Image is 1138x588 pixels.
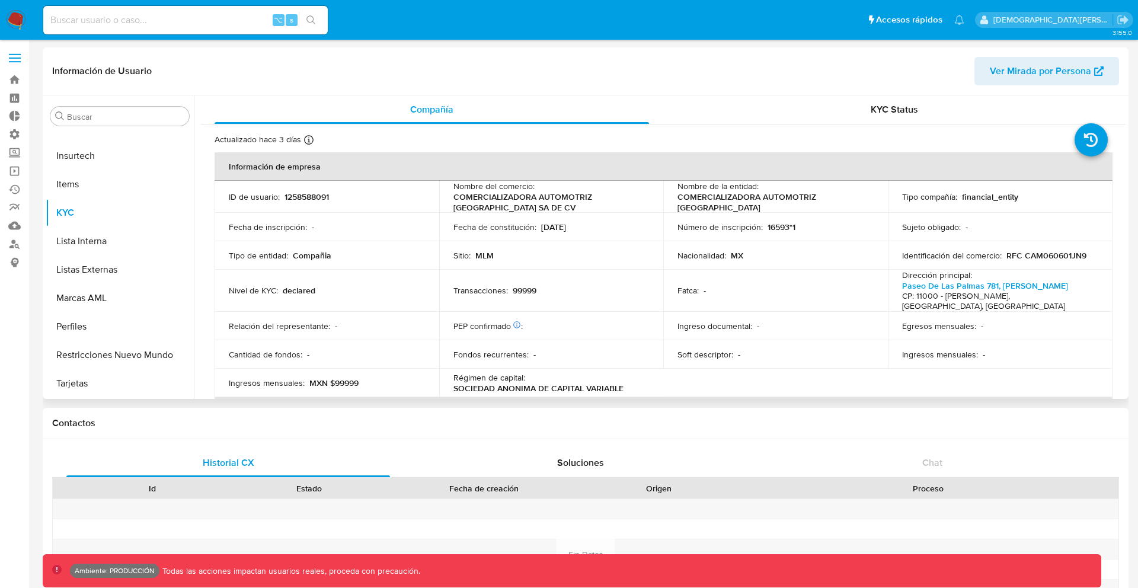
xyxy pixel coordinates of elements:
span: ⌥ [274,14,283,25]
button: Insurtech [46,142,194,170]
input: Buscar [67,111,184,122]
span: Soluciones [557,456,604,469]
th: Datos de contacto [215,397,1113,426]
p: SOCIEDAD ANONIMA DE CAPITAL VARIABLE [453,383,624,394]
p: jesus.vallezarante@mercadolibre.com.co [993,14,1113,25]
p: 1258588091 [284,191,329,202]
p: Número de inscripción : [677,222,763,232]
p: Ingreso documental : [677,321,752,331]
p: Sitio : [453,250,471,261]
span: KYC Status [871,103,918,116]
p: Transacciones : [453,285,508,296]
a: Salir [1117,14,1129,26]
p: - [307,349,309,360]
p: Ambiente: PRODUCCIÓN [75,568,155,573]
p: Todas las acciones impactan usuarios reales, proceda con precaución. [159,565,420,577]
p: Tipo de entidad : [229,250,288,261]
p: Relación del representante : [229,321,330,331]
button: Ver Mirada por Persona [974,57,1119,85]
p: - [981,321,983,331]
p: - [757,321,759,331]
p: - [533,349,536,360]
p: - [738,349,740,360]
p: Identificación del comercio : [902,250,1002,261]
p: financial_entity [962,191,1018,202]
p: - [966,222,968,232]
p: [DATE] [541,222,566,232]
p: Fatca : [677,285,699,296]
p: Actualizado hace 3 días [215,134,301,145]
p: Sujeto obligado : [902,222,961,232]
a: Paseo De Las Palmas 781, [PERSON_NAME] [902,280,1068,292]
p: - [983,349,985,360]
p: declared [283,285,315,296]
p: RFC CAM060601JN9 [1006,250,1086,261]
div: Origen [589,482,729,494]
button: Buscar [55,111,65,121]
span: Chat [922,456,942,469]
span: Accesos rápidos [876,14,942,26]
button: Restricciones Nuevo Mundo [46,341,194,369]
p: PEP confirmado : [453,321,523,331]
a: Notificaciones [954,15,964,25]
p: MXN $99999 [309,378,359,388]
p: Nacionalidad : [677,250,726,261]
p: Fondos recurrentes : [453,349,529,360]
h4: CP: 11000 - [PERSON_NAME], [GEOGRAPHIC_DATA], [GEOGRAPHIC_DATA] [902,291,1094,312]
p: - [312,222,314,232]
h1: Contactos [52,417,1119,429]
p: Fecha de inscripción : [229,222,307,232]
button: Tarjetas [46,369,194,398]
input: Buscar usuario o caso... [43,12,328,28]
button: search-icon [299,12,323,28]
p: - [704,285,706,296]
p: Soft descriptor : [677,349,733,360]
p: Ingresos mensuales : [229,378,305,388]
span: Compañía [410,103,453,116]
p: Tipo compañía : [902,191,957,202]
span: Historial CX [203,456,254,469]
p: - [335,321,337,331]
p: Cantidad de fondos : [229,349,302,360]
button: Items [46,170,194,199]
p: Nombre del comercio : [453,181,535,191]
div: Proceso [746,482,1110,494]
p: Egresos mensuales : [902,321,976,331]
p: 99999 [513,285,536,296]
p: COMERCIALIZADORA AUTOMOTRIZ [GEOGRAPHIC_DATA] SA DE CV [453,191,645,213]
button: Listas Externas [46,255,194,284]
button: Perfiles [46,312,194,341]
p: Nivel de KYC : [229,285,278,296]
div: Fecha de creación [396,482,571,494]
button: Marcas AML [46,284,194,312]
h1: Información de Usuario [52,65,152,77]
p: Compañia [293,250,331,261]
p: Nombre de la entidad : [677,181,759,191]
p: COMERCIALIZADORA AUTOMOTRIZ [GEOGRAPHIC_DATA] [677,191,869,213]
p: Ingresos mensuales : [902,349,978,360]
p: Dirección principal : [902,270,972,280]
p: MLM [475,250,494,261]
span: s [290,14,293,25]
span: Ver Mirada por Persona [990,57,1091,85]
p: MX [731,250,743,261]
button: KYC [46,199,194,227]
button: Lista Interna [46,227,194,255]
div: Id [82,482,222,494]
p: 16593*1 [768,222,795,232]
p: Régimen de capital : [453,372,525,383]
p: ID de usuario : [229,191,280,202]
th: Información de empresa [215,152,1113,181]
div: Estado [239,482,379,494]
p: Fecha de constitución : [453,222,536,232]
